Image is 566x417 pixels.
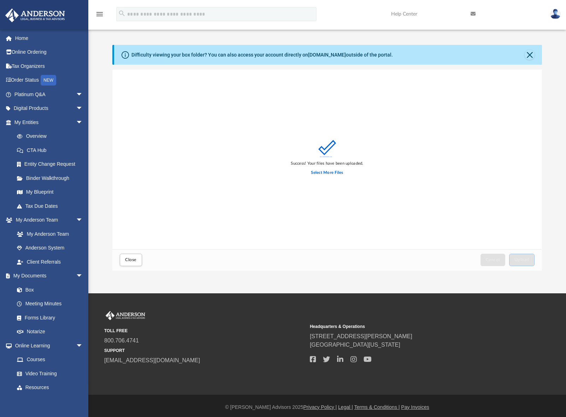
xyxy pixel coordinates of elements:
[76,115,90,130] span: arrow_drop_down
[10,353,90,367] a: Courses
[10,157,94,171] a: Entity Change Request
[76,87,90,102] span: arrow_drop_down
[311,170,343,176] label: Select More Files
[354,404,400,410] a: Terms & Conditions |
[10,325,90,339] a: Notarize
[5,339,90,353] a: Online Learningarrow_drop_down
[104,337,139,343] a: 800.706.4741
[10,129,94,143] a: Overview
[10,227,87,241] a: My Anderson Team
[509,254,535,266] button: Upload
[5,269,90,283] a: My Documentsarrow_drop_down
[401,404,429,410] a: Pay Invoices
[5,59,94,73] a: Tax Organizers
[112,70,542,271] div: Upload
[291,160,363,167] div: Success! Your files have been uploaded.
[5,213,90,227] a: My Anderson Teamarrow_drop_down
[310,323,511,330] small: Headquarters & Operations
[480,254,505,266] button: Cancel
[131,51,393,59] div: Difficulty viewing your box folder? You can also access your account directly on outside of the p...
[95,10,104,18] i: menu
[303,404,337,410] a: Privacy Policy |
[10,199,94,213] a: Tax Due Dates
[5,73,94,88] a: Order StatusNEW
[310,333,412,339] a: [STREET_ADDRESS][PERSON_NAME]
[10,143,94,157] a: CTA Hub
[10,185,90,199] a: My Blueprint
[550,9,561,19] img: User Pic
[76,101,90,116] span: arrow_drop_down
[5,115,94,129] a: My Entitiesarrow_drop_down
[104,347,305,354] small: SUPPORT
[3,8,67,22] img: Anderson Advisors Platinum Portal
[76,339,90,353] span: arrow_drop_down
[88,404,566,411] div: © [PERSON_NAME] Advisors 2025
[10,255,90,269] a: Client Referrals
[5,31,94,45] a: Home
[41,75,56,86] div: NEW
[10,241,90,255] a: Anderson System
[10,283,87,297] a: Box
[308,52,346,58] a: [DOMAIN_NAME]
[76,213,90,228] span: arrow_drop_down
[104,357,200,363] a: [EMAIL_ADDRESS][DOMAIN_NAME]
[95,13,104,18] a: menu
[10,171,94,185] a: Binder Walkthrough
[338,404,353,410] a: Legal |
[525,50,535,60] button: Close
[118,10,126,17] i: search
[514,258,529,262] span: Upload
[104,311,147,320] img: Anderson Advisors Platinum Portal
[310,342,400,348] a: [GEOGRAPHIC_DATA][US_STATE]
[5,101,94,116] a: Digital Productsarrow_drop_down
[104,328,305,334] small: TOLL FREE
[10,366,87,381] a: Video Training
[5,45,94,59] a: Online Ordering
[10,311,87,325] a: Forms Library
[10,381,90,395] a: Resources
[76,269,90,283] span: arrow_drop_down
[10,297,90,311] a: Meeting Minutes
[5,87,94,101] a: Platinum Q&Aarrow_drop_down
[125,258,136,262] span: Close
[120,254,142,266] button: Close
[486,258,500,262] span: Cancel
